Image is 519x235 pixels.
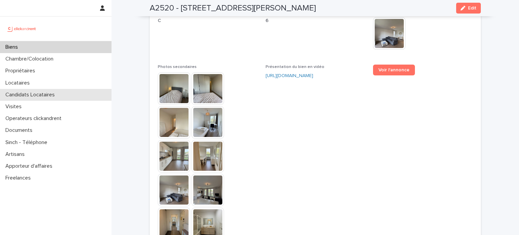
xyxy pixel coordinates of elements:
[266,73,313,78] a: [URL][DOMAIN_NAME]
[468,6,476,10] span: Edit
[3,115,67,122] p: Operateurs clickandrent
[378,68,410,72] span: Voir l'annonce
[3,139,53,146] p: Sinch - Téléphone
[266,65,324,69] span: Présentation du bien en vidéo
[3,80,35,86] p: Locataires
[158,17,257,24] p: C
[3,151,30,158] p: Artisans
[158,65,197,69] span: Photos secondaires
[5,22,38,36] img: UCB0brd3T0yccxBKYDjQ
[3,163,58,169] p: Apporteur d'affaires
[456,3,481,14] button: Edit
[150,3,316,13] h2: A2520 - [STREET_ADDRESS][PERSON_NAME]
[3,56,59,62] p: Chambre/Colocation
[373,65,415,75] a: Voir l'annonce
[3,103,27,110] p: Visites
[3,68,41,74] p: Propriétaires
[3,44,23,50] p: Biens
[3,127,38,134] p: Documents
[3,175,36,181] p: Freelances
[266,17,365,24] p: 6
[3,92,60,98] p: Candidats Locataires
